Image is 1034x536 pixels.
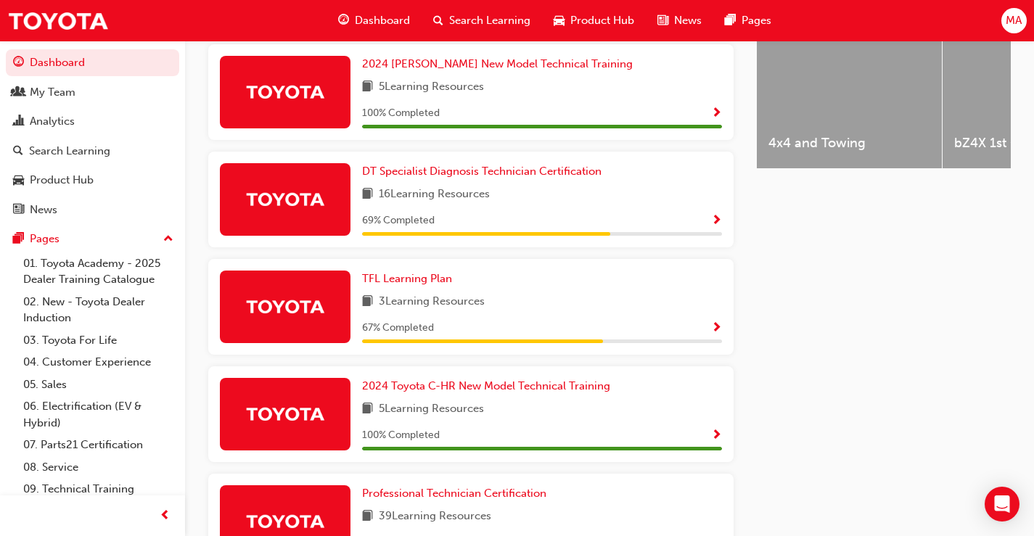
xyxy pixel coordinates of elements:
[17,252,179,291] a: 01. Toyota Academy - 2025 Dealer Training Catalogue
[30,202,57,218] div: News
[1001,8,1027,33] button: MA
[13,204,24,217] span: news-icon
[379,400,484,419] span: 5 Learning Resources
[30,172,94,189] div: Product Hub
[362,400,373,419] span: book-icon
[379,186,490,204] span: 16 Learning Resources
[554,12,565,30] span: car-icon
[362,163,607,180] a: DT Specialist Diagnosis Technician Certification
[570,12,634,29] span: Product Hub
[711,104,722,123] button: Show Progress
[13,115,24,128] span: chart-icon
[6,138,179,165] a: Search Learning
[433,12,443,30] span: search-icon
[379,508,491,526] span: 39 Learning Resources
[713,6,783,36] a: pages-iconPages
[245,508,325,534] img: Trak
[362,320,434,337] span: 67 % Completed
[13,145,23,158] span: search-icon
[711,215,722,228] span: Show Progress
[17,291,179,329] a: 02. New - Toyota Dealer Induction
[160,507,171,525] span: prev-icon
[711,322,722,335] span: Show Progress
[711,426,722,445] button: Show Progress
[245,401,325,426] img: Trak
[17,351,179,374] a: 04. Customer Experience
[245,79,325,104] img: Trak
[362,56,639,73] a: 2024 [PERSON_NAME] New Model Technical Training
[711,212,722,230] button: Show Progress
[6,108,179,135] a: Analytics
[362,487,546,500] span: Professional Technician Certification
[13,57,24,70] span: guage-icon
[985,487,1019,521] div: Open Intercom Messenger
[17,434,179,456] a: 07. Parts21 Certification
[163,230,173,249] span: up-icon
[362,272,452,285] span: TFL Learning Plan
[362,213,435,229] span: 69 % Completed
[449,12,530,29] span: Search Learning
[17,374,179,396] a: 05. Sales
[29,143,110,160] div: Search Learning
[725,12,736,30] span: pages-icon
[245,186,325,212] img: Trak
[379,293,485,311] span: 3 Learning Resources
[657,12,668,30] span: news-icon
[362,508,373,526] span: book-icon
[6,226,179,252] button: Pages
[711,429,722,442] span: Show Progress
[362,78,373,96] span: book-icon
[17,456,179,479] a: 08. Service
[30,113,75,130] div: Analytics
[379,78,484,96] span: 5 Learning Resources
[1006,12,1022,29] span: MA
[711,319,722,337] button: Show Progress
[362,379,610,392] span: 2024 Toyota C-HR New Model Technical Training
[13,233,24,246] span: pages-icon
[30,231,60,247] div: Pages
[6,46,179,226] button: DashboardMy TeamAnalyticsSearch LearningProduct HubNews
[768,135,930,152] span: 4x4 and Towing
[362,186,373,204] span: book-icon
[362,105,440,122] span: 100 % Completed
[362,427,440,444] span: 100 % Completed
[362,271,458,287] a: TFL Learning Plan
[711,107,722,120] span: Show Progress
[6,197,179,223] a: News
[362,378,616,395] a: 2024 Toyota C-HR New Model Technical Training
[362,57,633,70] span: 2024 [PERSON_NAME] New Model Technical Training
[17,478,179,500] a: 09. Technical Training
[30,84,75,101] div: My Team
[742,12,771,29] span: Pages
[362,485,552,502] a: Professional Technician Certification
[7,4,109,37] img: Trak
[338,12,349,30] span: guage-icon
[355,12,410,29] span: Dashboard
[13,86,24,99] span: people-icon
[422,6,542,36] a: search-iconSearch Learning
[6,167,179,194] a: Product Hub
[362,293,373,311] span: book-icon
[674,12,702,29] span: News
[6,79,179,106] a: My Team
[646,6,713,36] a: news-iconNews
[13,174,24,187] span: car-icon
[542,6,646,36] a: car-iconProduct Hub
[245,294,325,319] img: Trak
[17,329,179,352] a: 03. Toyota For Life
[6,49,179,76] a: Dashboard
[17,395,179,434] a: 06. Electrification (EV & Hybrid)
[362,165,602,178] span: DT Specialist Diagnosis Technician Certification
[327,6,422,36] a: guage-iconDashboard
